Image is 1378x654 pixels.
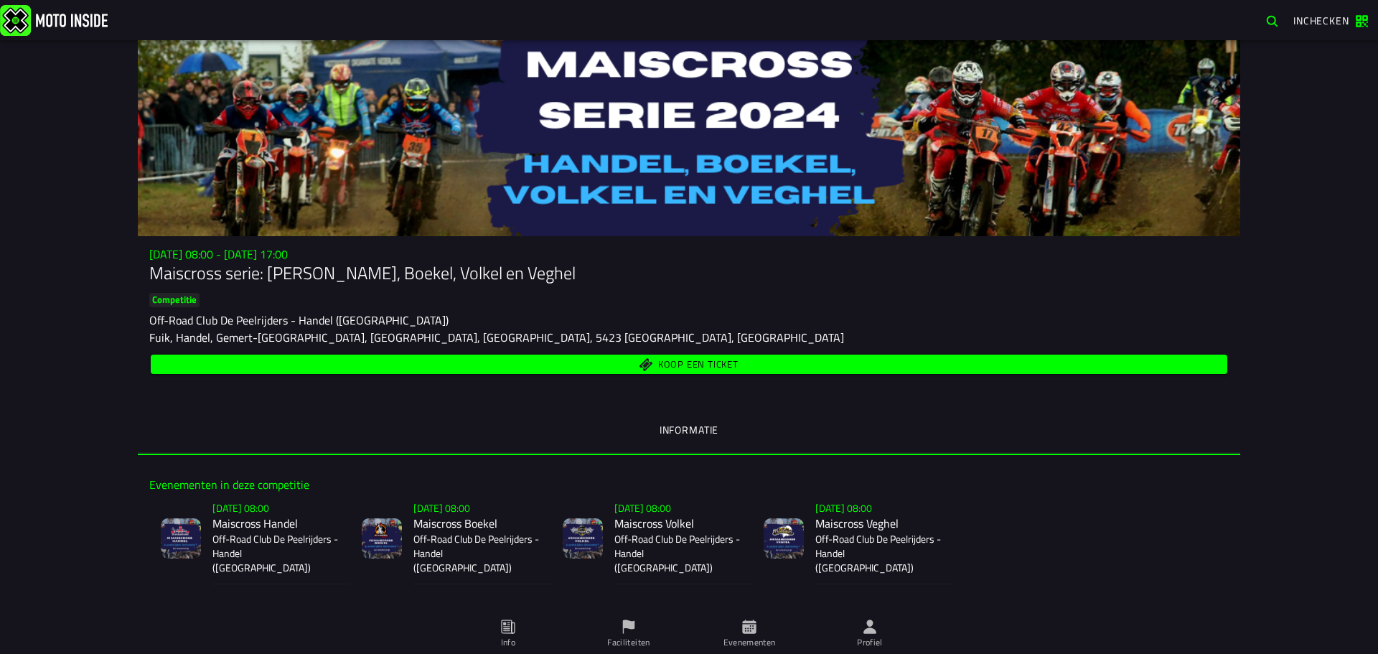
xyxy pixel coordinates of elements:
[149,329,844,346] ion-text: Fuik, Handel, Gemert-[GEOGRAPHIC_DATA], [GEOGRAPHIC_DATA], [GEOGRAPHIC_DATA], 5423 [GEOGRAPHIC_DA...
[413,517,540,531] h2: Maiscross Boekel
[212,517,339,531] h2: Maiscross Handel
[149,248,1229,261] h3: [DATE] 08:00 - [DATE] 17:00
[413,500,470,515] ion-text: [DATE] 08:00
[815,517,942,531] h2: Maiscross Veghel
[1286,8,1375,32] a: Inchecken
[815,532,942,575] p: Off-Road Club De Peelrijders - Handel ([GEOGRAPHIC_DATA])
[149,312,449,329] ion-text: Off-Road Club De Peelrijders - Handel ([GEOGRAPHIC_DATA])
[614,517,741,531] h2: Maiscross Volkel
[723,636,776,649] ion-label: Evenementen
[563,518,603,559] img: event-image
[212,500,269,515] ion-text: [DATE] 08:00
[815,500,872,515] ion-text: [DATE] 08:00
[212,532,339,575] p: Off-Road Club De Peelrijders - Handel ([GEOGRAPHIC_DATA])
[501,636,515,649] ion-label: Info
[413,532,540,575] p: Off-Road Club De Peelrijders - Handel ([GEOGRAPHIC_DATA])
[362,518,402,559] img: event-image
[149,261,1229,284] h1: Maiscross serie: [PERSON_NAME], Boekel, Volkel en Veghel
[614,532,741,575] p: Off-Road Club De Peelrijders - Handel ([GEOGRAPHIC_DATA])
[614,500,671,515] ion-text: [DATE] 08:00
[149,478,1229,492] h3: Evenementen in deze competitie
[161,518,201,559] img: event-image
[857,636,883,649] ion-label: Profiel
[1293,13,1349,28] span: Inchecken
[658,360,739,370] span: Koop een ticket
[607,636,650,649] ion-label: Faciliteiten
[764,518,804,559] img: event-image
[152,292,197,307] ion-text: Competitie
